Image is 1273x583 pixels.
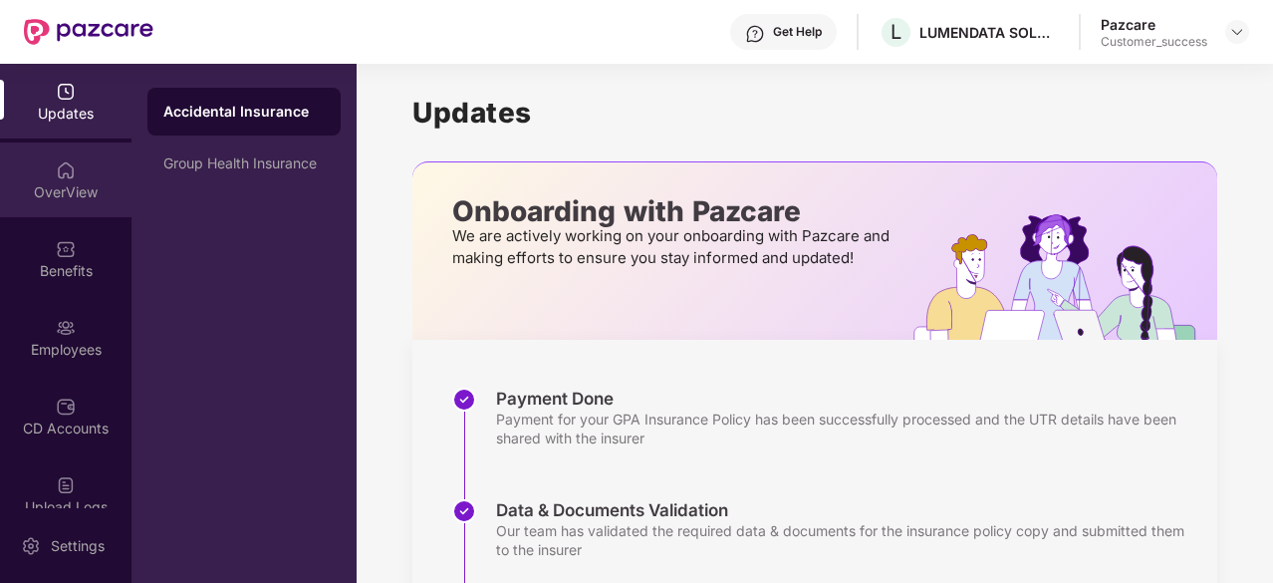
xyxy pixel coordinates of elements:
[496,388,1197,410] div: Payment Done
[452,225,895,269] p: We are actively working on your onboarding with Pazcare and making efforts to ensure you stay inf...
[45,536,111,556] div: Settings
[496,499,1197,521] div: Data & Documents Validation
[1229,24,1245,40] img: svg+xml;base64,PHN2ZyBpZD0iRHJvcGRvd24tMzJ4MzIiIHhtbG5zPSJodHRwOi8vd3d3LnczLm9yZy8yMDAwL3N2ZyIgd2...
[56,397,76,417] img: svg+xml;base64,PHN2ZyBpZD0iQ0RfQWNjb3VudHMiIGRhdGEtbmFtZT0iQ0QgQWNjb3VudHMiIHhtbG5zPSJodHRwOi8vd3...
[913,214,1217,340] img: hrOnboarding
[21,536,41,556] img: svg+xml;base64,PHN2ZyBpZD0iU2V0dGluZy0yMHgyMCIgeG1sbnM9Imh0dHA6Ly93d3cudzMub3JnLzIwMDAvc3ZnIiB3aW...
[452,202,895,220] p: Onboarding with Pazcare
[496,410,1197,447] div: Payment for your GPA Insurance Policy has been successfully processed and the UTR details have be...
[56,160,76,180] img: svg+xml;base64,PHN2ZyBpZD0iSG9tZSIgeG1sbnM9Imh0dHA6Ly93d3cudzMub3JnLzIwMDAvc3ZnIiB3aWR0aD0iMjAiIG...
[56,475,76,495] img: svg+xml;base64,PHN2ZyBpZD0iVXBsb2FkX0xvZ3MiIGRhdGEtbmFtZT0iVXBsb2FkIExvZ3MiIHhtbG5zPSJodHRwOi8vd3...
[745,24,765,44] img: svg+xml;base64,PHN2ZyBpZD0iSGVscC0zMngzMiIgeG1sbnM9Imh0dHA6Ly93d3cudzMub3JnLzIwMDAvc3ZnIiB3aWR0aD...
[412,96,1217,130] h1: Updates
[891,20,901,44] span: L
[1101,15,1207,34] div: Pazcare
[56,239,76,259] img: svg+xml;base64,PHN2ZyBpZD0iQmVuZWZpdHMiIHhtbG5zPSJodHRwOi8vd3d3LnczLm9yZy8yMDAwL3N2ZyIgd2lkdGg9Ij...
[163,102,325,122] div: Accidental Insurance
[56,82,76,102] img: svg+xml;base64,PHN2ZyBpZD0iVXBkYXRlZCIgeG1sbnM9Imh0dHA6Ly93d3cudzMub3JnLzIwMDAvc3ZnIiB3aWR0aD0iMj...
[496,521,1197,559] div: Our team has validated the required data & documents for the insurance policy copy and submitted ...
[56,318,76,338] img: svg+xml;base64,PHN2ZyBpZD0iRW1wbG95ZWVzIiB4bWxucz0iaHR0cDovL3d3dy53My5vcmcvMjAwMC9zdmciIHdpZHRoPS...
[452,499,476,523] img: svg+xml;base64,PHN2ZyBpZD0iU3RlcC1Eb25lLTMyeDMyIiB4bWxucz0iaHR0cDovL3d3dy53My5vcmcvMjAwMC9zdmciIH...
[1101,34,1207,50] div: Customer_success
[773,24,822,40] div: Get Help
[452,388,476,412] img: svg+xml;base64,PHN2ZyBpZD0iU3RlcC1Eb25lLTMyeDMyIiB4bWxucz0iaHR0cDovL3d3dy53My5vcmcvMjAwMC9zdmciIH...
[24,19,153,45] img: New Pazcare Logo
[919,23,1059,42] div: LUMENDATA SOLUTIONS INDIA PRIVATE LIMITED
[163,155,325,171] div: Group Health Insurance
